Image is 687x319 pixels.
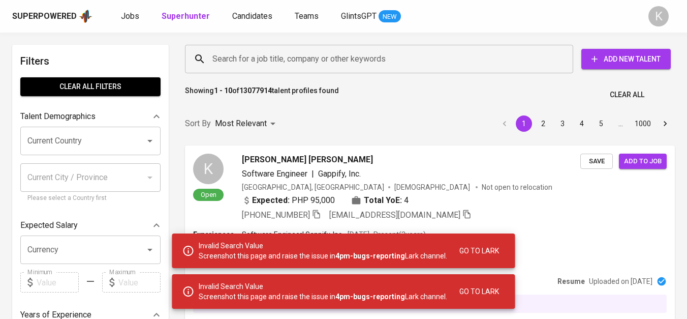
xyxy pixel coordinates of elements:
[199,281,447,302] p: Invalid Search Value Screenshot this page and raise the issue in Lark channel.
[242,229,343,240] p: Software Engineer | Gappify, Inc.
[232,11,272,21] span: Candidates
[20,219,78,231] p: Expected Salary
[557,276,585,286] p: Resume
[12,9,92,24] a: Superpoweredapp logo
[455,241,503,261] button: Go to Lark
[193,229,242,240] p: Experiences
[79,9,92,24] img: app logo
[242,194,335,207] div: PHP 95,000
[20,106,161,127] div: Talent Demographics
[612,119,629,129] div: …
[585,156,608,167] span: Save
[121,10,141,23] a: Jobs
[341,11,377,21] span: GlintsGPT
[482,182,552,192] p: Not open to relocation
[215,118,267,130] p: Most Relevant
[143,243,157,257] button: Open
[12,11,77,22] div: Superpowered
[379,12,401,22] span: NEW
[27,193,153,204] p: Please select a Country first
[252,194,290,207] b: Expected:
[329,210,460,220] span: [EMAIL_ADDRESS][DOMAIN_NAME]
[239,86,272,95] b: 13077914
[185,118,211,130] p: Sort By
[632,115,654,132] button: Go to page 1000
[606,85,648,104] button: Clear All
[589,276,652,286] p: Uploaded on [DATE]
[20,110,96,123] p: Talent Demographics
[619,154,667,169] button: Add to job
[214,86,232,95] b: 1 - 10
[610,89,644,101] span: Clear All
[20,53,161,69] h6: Filters
[197,190,221,199] span: Open
[455,281,503,302] button: Go to Lark
[580,154,613,169] button: Save
[343,229,426,240] p: • [DATE] - Present ( 3 years )
[242,154,373,166] span: [PERSON_NAME] [PERSON_NAME]
[199,241,447,261] p: Invalid Search Value Screenshot this page and raise the issue in Lark channel.
[593,115,609,132] button: Go to page 5
[459,245,499,257] span: Go to Lark
[311,168,314,180] span: |
[364,194,402,207] b: Total YoE:
[37,272,79,293] input: Value
[554,115,571,132] button: Go to page 3
[118,272,161,293] input: Value
[162,11,210,21] b: Superhunter
[459,285,499,298] span: Go to Lark
[516,115,532,132] button: page 1
[20,77,161,96] button: Clear All filters
[143,134,157,148] button: Open
[574,115,590,132] button: Go to page 4
[657,115,673,132] button: Go to next page
[295,11,319,21] span: Teams
[581,49,671,69] button: Add New Talent
[242,210,310,220] span: [PHONE_NUMBER]
[535,115,551,132] button: Go to page 2
[404,194,409,207] span: 4
[193,154,224,184] div: K
[589,53,663,66] span: Add New Talent
[185,85,339,104] p: Showing of talent profiles found
[495,115,675,132] nav: pagination navigation
[162,10,212,23] a: Superhunter
[232,10,274,23] a: Candidates
[624,156,662,167] span: Add to job
[28,80,152,93] span: Clear All filters
[318,169,361,179] span: Gappify, Inc.
[648,6,669,26] div: K
[215,114,279,133] div: Most Relevant
[341,10,401,23] a: GlintsGPT NEW
[295,10,321,23] a: Teams
[242,169,307,179] span: Software Engineer
[20,215,161,236] div: Expected Salary
[121,11,139,21] span: Jobs
[394,182,472,192] span: [DEMOGRAPHIC_DATA]
[242,182,384,192] div: [GEOGRAPHIC_DATA], [GEOGRAPHIC_DATA]
[335,252,405,260] b: 4pm-bugs-reporting
[335,293,405,301] b: 4pm-bugs-reporting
